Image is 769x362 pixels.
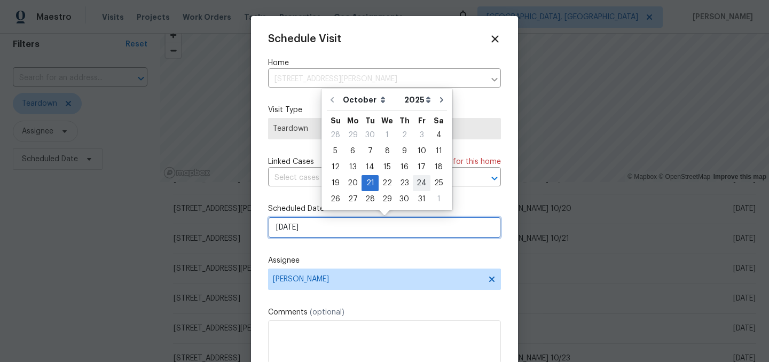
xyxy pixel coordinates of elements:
div: 28 [362,192,379,207]
div: 29 [344,128,362,143]
div: Mon Oct 27 2025 [344,191,362,207]
div: Sat Oct 25 2025 [430,175,447,191]
div: Fri Oct 24 2025 [413,175,430,191]
abbr: Sunday [331,117,341,124]
div: Tue Oct 21 2025 [362,175,379,191]
div: 24 [413,176,430,191]
div: 19 [327,176,344,191]
abbr: Saturday [434,117,444,124]
div: Wed Oct 08 2025 [379,143,396,159]
div: 9 [396,144,413,159]
div: 1 [379,128,396,143]
span: Linked Cases [268,156,314,167]
div: 13 [344,160,362,175]
div: 23 [396,176,413,191]
div: 6 [344,144,362,159]
div: Sat Oct 11 2025 [430,143,447,159]
button: Go to next month [434,89,450,111]
div: 22 [379,176,396,191]
div: Wed Oct 15 2025 [379,159,396,175]
div: 16 [396,160,413,175]
input: M/D/YYYY [268,217,501,238]
div: Sun Oct 12 2025 [327,159,344,175]
button: Go to previous month [324,89,340,111]
label: Scheduled Date [268,203,501,214]
div: Mon Sep 29 2025 [344,127,362,143]
label: Comments [268,307,501,318]
div: Wed Oct 01 2025 [379,127,396,143]
div: 29 [379,192,396,207]
div: Mon Oct 20 2025 [344,175,362,191]
div: Sat Oct 04 2025 [430,127,447,143]
span: Teardown [273,123,496,134]
div: Fri Oct 31 2025 [413,191,430,207]
div: 14 [362,160,379,175]
abbr: Tuesday [365,117,375,124]
div: 3 [413,128,430,143]
div: 30 [396,192,413,207]
div: 7 [362,144,379,159]
div: Mon Oct 13 2025 [344,159,362,175]
span: Close [489,33,501,45]
div: Wed Oct 22 2025 [379,175,396,191]
div: 2 [396,128,413,143]
label: Assignee [268,255,501,266]
input: Enter in an address [268,71,485,88]
div: 30 [362,128,379,143]
div: 20 [344,176,362,191]
div: Sat Oct 18 2025 [430,159,447,175]
div: 17 [413,160,430,175]
div: 25 [430,176,447,191]
div: 26 [327,192,344,207]
abbr: Monday [347,117,359,124]
div: 1 [430,192,447,207]
div: Sun Oct 26 2025 [327,191,344,207]
div: Thu Oct 23 2025 [396,175,413,191]
div: Thu Oct 16 2025 [396,159,413,175]
div: Fri Oct 10 2025 [413,143,430,159]
div: Mon Oct 06 2025 [344,143,362,159]
div: 4 [430,128,447,143]
div: Wed Oct 29 2025 [379,191,396,207]
div: Tue Oct 14 2025 [362,159,379,175]
button: Open [487,171,502,186]
span: [PERSON_NAME] [273,275,482,284]
div: Sun Sep 28 2025 [327,127,344,143]
div: Tue Oct 28 2025 [362,191,379,207]
div: 18 [430,160,447,175]
div: Sun Oct 05 2025 [327,143,344,159]
div: 8 [379,144,396,159]
div: Tue Oct 07 2025 [362,143,379,159]
div: 15 [379,160,396,175]
abbr: Wednesday [381,117,393,124]
div: Sat Nov 01 2025 [430,191,447,207]
select: Month [340,92,402,108]
div: 10 [413,144,430,159]
select: Year [402,92,434,108]
div: 28 [327,128,344,143]
div: Tue Sep 30 2025 [362,127,379,143]
div: Thu Oct 02 2025 [396,127,413,143]
span: Schedule Visit [268,34,341,44]
abbr: Thursday [399,117,410,124]
label: Home [268,58,501,68]
div: Fri Oct 17 2025 [413,159,430,175]
div: 27 [344,192,362,207]
div: Sun Oct 19 2025 [327,175,344,191]
div: Fri Oct 03 2025 [413,127,430,143]
div: Thu Oct 30 2025 [396,191,413,207]
span: (optional) [310,309,344,316]
div: Thu Oct 09 2025 [396,143,413,159]
div: 21 [362,176,379,191]
div: 12 [327,160,344,175]
div: 11 [430,144,447,159]
input: Select cases [268,170,471,186]
div: 5 [327,144,344,159]
abbr: Friday [418,117,426,124]
div: 31 [413,192,430,207]
label: Visit Type [268,105,501,115]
